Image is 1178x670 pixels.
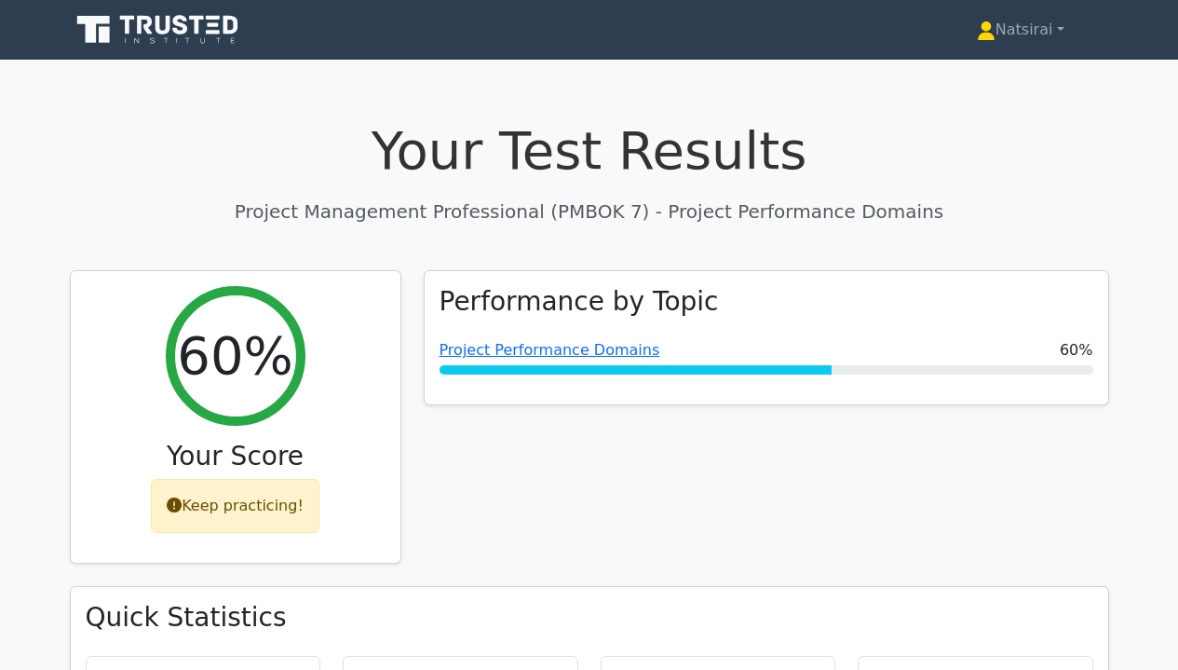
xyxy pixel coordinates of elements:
[70,198,1109,226] p: Project Management Professional (PMBOK 7) - Project Performance Domains
[932,11,1109,48] a: Natsirai
[86,441,386,472] h3: Your Score
[177,324,292,387] h2: 60%
[1060,339,1093,362] span: 60%
[86,602,1093,634] h3: Quick Statistics
[440,286,719,318] h3: Performance by Topic
[440,341,660,359] a: Project Performance Domains
[70,119,1109,182] h1: Your Test Results
[151,479,319,533] div: Keep practicing!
